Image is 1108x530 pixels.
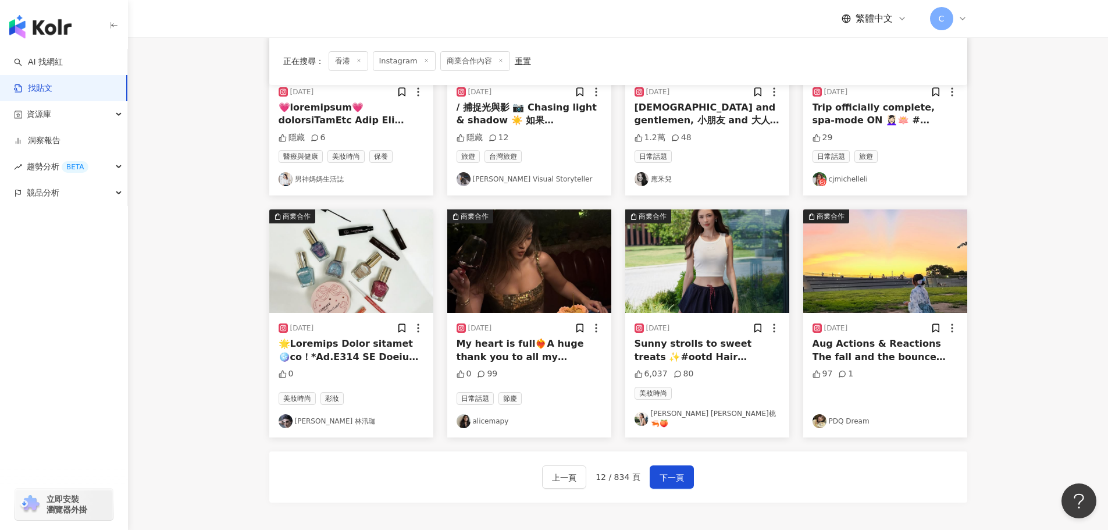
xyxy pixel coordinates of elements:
[447,209,611,313] img: post-image
[813,132,833,144] div: 29
[803,209,967,313] img: post-image
[290,323,314,333] div: [DATE]
[457,368,472,380] div: 0
[320,392,344,405] span: 彩妝
[813,172,958,186] a: KOL Avatarcjmichelleli
[283,211,311,222] div: 商業合作
[635,387,672,400] span: 美妝時尚
[27,154,88,180] span: 趨勢分析
[14,56,63,68] a: searchAI 找網紅
[9,15,72,38] img: logo
[457,101,602,127] div: / 捕捉光與影 📷 Chasing light & shadow ☀️ 如果[PERSON_NAME]緊想學習點樣喺繁忙都市中尋找構圖靈感、掌握光影運用，並提升觀察力與攝影技巧既話，記得唔好錯過...
[279,132,305,144] div: 隱藏
[635,172,649,186] img: KOL Avatar
[373,51,436,71] span: Instagram
[269,209,433,313] img: post-image
[477,368,497,380] div: 99
[279,337,424,364] div: 🌟Loremips Dolor sitamet 🪩co！*Ad.E314 SE Doeiu TE inci：utlaboreetdo 🍸ma！*Al.E253 Adminimv Quisnost...
[457,172,471,186] img: KOL Avatar
[813,150,850,163] span: 日常話題
[813,368,833,380] div: 97
[596,472,640,482] span: 12 / 834 頁
[803,209,967,313] button: 商業合作
[279,392,316,405] span: 美妝時尚
[62,161,88,173] div: BETA
[27,101,51,127] span: 資源庫
[660,471,684,485] span: 下一頁
[279,368,294,380] div: 0
[674,368,694,380] div: 80
[939,12,945,25] span: C
[279,172,293,186] img: KOL Avatar
[646,323,670,333] div: [DATE]
[671,132,692,144] div: 48
[14,83,52,94] a: 找貼文
[1061,483,1096,518] iframe: Help Scout Beacon - Open
[515,56,531,66] div: 重置
[824,323,848,333] div: [DATE]
[489,132,509,144] div: 12
[457,150,480,163] span: 旅遊
[269,209,433,313] button: 商業合作
[369,150,393,163] span: 保養
[279,414,293,428] img: KOL Avatar
[817,211,845,222] div: 商業合作
[552,471,576,485] span: 上一頁
[625,209,789,313] img: post-image
[498,392,522,405] span: 節慶
[15,489,113,520] a: chrome extension立即安裝 瀏覽器外掛
[635,409,780,429] a: KOL Avatar[PERSON_NAME] [PERSON_NAME]桃🦐🍑
[542,465,586,489] button: 上一頁
[813,101,958,127] div: Trip officially complete, spa-mode ON 💆🏻‍♀️🪷 #[GEOGRAPHIC_DATA] #hanoispa #[GEOGRAPHIC_DATA] #[GE...
[447,209,611,313] button: 商業合作
[635,132,665,144] div: 1.2萬
[813,172,826,186] img: KOL Avatar
[650,465,694,489] button: 下一頁
[327,150,365,163] span: 美妝時尚
[856,12,893,25] span: 繁體中文
[813,414,958,428] a: KOL AvatarPDQ Dream
[47,494,87,515] span: 立即安裝 瀏覽器外掛
[635,412,649,426] img: KOL Avatar
[625,209,789,313] button: 商業合作
[635,337,780,364] div: Sunny strolls to sweet treats ✨#ootd Hair @dazzle_hair_salon @reallllll
[824,87,848,97] div: [DATE]
[646,87,670,97] div: [DATE]
[484,150,522,163] span: 台灣旅遊
[457,132,483,144] div: 隱藏
[279,101,424,127] div: 💗loremipsum💗 dolorsiTamEtc Adip Eli Seddoei + tem 🌍inc.utlabo-et.dol magnaali👵 en71a，minimve，quis...
[457,414,602,428] a: KOL Avataralicemapy
[468,323,492,333] div: [DATE]
[329,51,368,71] span: 香港
[283,56,324,66] span: 正在搜尋 ：
[468,87,492,97] div: [DATE]
[635,150,672,163] span: 日常話題
[279,172,424,186] a: KOL Avatar男神媽媽生活誌
[635,101,780,127] div: [DEMOGRAPHIC_DATA] and gentlemen, 小朋友 and 大人！歡迎我們的朋友～ [PERSON_NAME]天后 @yeungchinwah #[PERSON_NAME...
[639,211,667,222] div: 商業合作
[838,368,853,380] div: 1
[461,211,489,222] div: 商業合作
[457,392,494,405] span: 日常話題
[457,414,471,428] img: KOL Avatar
[290,87,314,97] div: [DATE]
[457,337,602,364] div: My heart is full❤️‍🔥A huge thank you to all my amazing friends for the love and wonderful company...
[635,172,780,186] a: KOL Avatar應釆兒
[311,132,326,144] div: 6
[813,337,958,364] div: Aug Actions & Reactions The fall and the bounce back. Sometimes taking a leap forward means leavi...
[813,414,826,428] img: KOL Avatar
[14,135,60,147] a: 洞察報告
[279,150,323,163] span: 醫療與健康
[440,51,510,71] span: 商業合作內容
[457,172,602,186] a: KOL Avatar[PERSON_NAME] Visual Storyteller
[854,150,878,163] span: 旅遊
[14,163,22,171] span: rise
[27,180,59,206] span: 競品分析
[635,368,668,380] div: 6,037
[19,495,41,514] img: chrome extension
[279,414,424,428] a: KOL Avatar[PERSON_NAME] 林汛珈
